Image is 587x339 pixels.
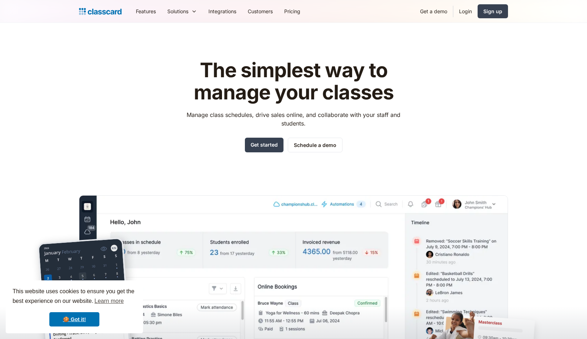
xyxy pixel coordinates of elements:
[49,312,99,326] a: dismiss cookie message
[278,3,306,19] a: Pricing
[478,4,508,18] a: Sign up
[130,3,162,19] a: Features
[79,6,122,16] a: Logo
[245,138,283,152] a: Get started
[483,8,502,15] div: Sign up
[242,3,278,19] a: Customers
[180,59,407,103] h1: The simplest way to manage your classes
[13,287,136,306] span: This website uses cookies to ensure you get the best experience on our website.
[93,296,125,306] a: learn more about cookies
[453,3,478,19] a: Login
[203,3,242,19] a: Integrations
[6,280,143,333] div: cookieconsent
[288,138,342,152] a: Schedule a demo
[180,110,407,128] p: Manage class schedules, drive sales online, and collaborate with your staff and students.
[162,3,203,19] div: Solutions
[414,3,453,19] a: Get a demo
[167,8,188,15] div: Solutions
